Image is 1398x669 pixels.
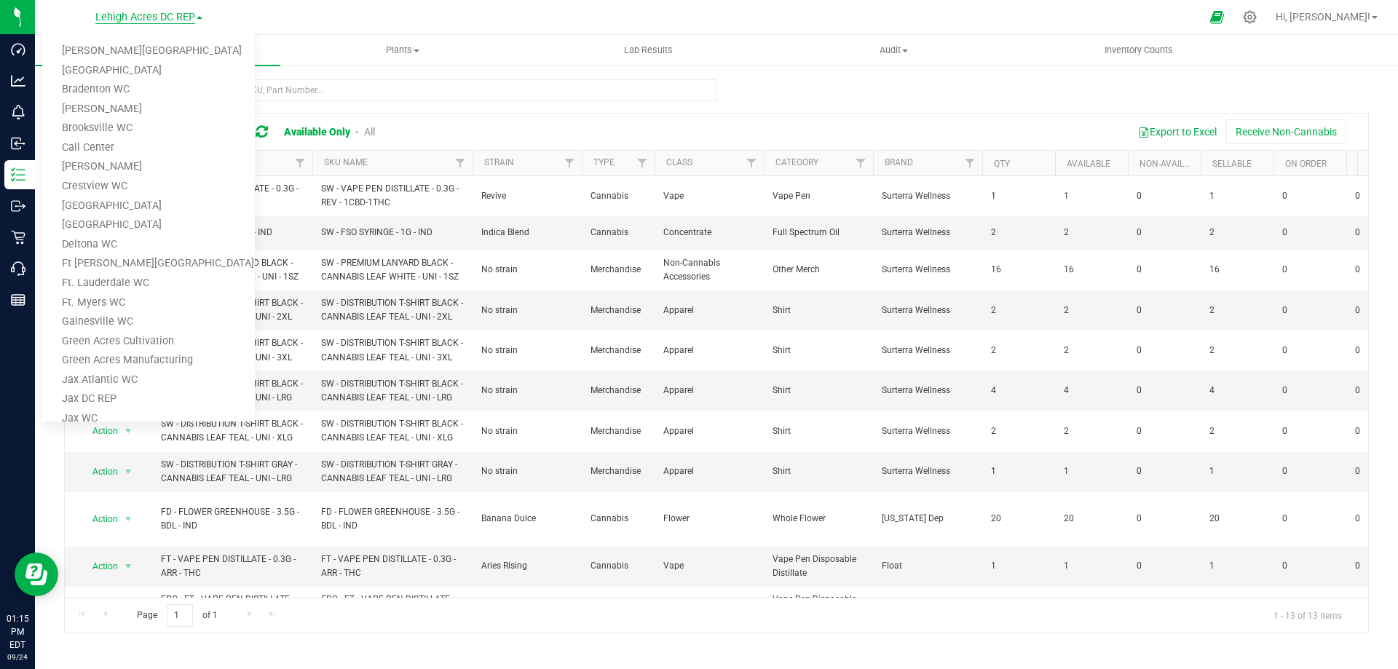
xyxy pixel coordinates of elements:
[167,604,193,627] input: 1
[1137,226,1192,240] span: 0
[281,44,525,57] span: Plants
[1064,464,1119,478] span: 1
[42,215,255,235] a: [GEOGRAPHIC_DATA]
[449,151,473,175] a: Filter
[1282,384,1338,397] span: 0
[321,256,464,284] span: SW - PREMIUM LANYARD BLACK - CANNABIS LEAF WHITE - UNI - 1SZ
[882,424,974,438] span: Surterra Wellness
[591,189,646,203] span: Cannabis
[1129,119,1226,144] button: Export to Excel
[1209,226,1265,240] span: 2
[991,344,1046,357] span: 2
[1137,304,1192,317] span: 0
[773,512,864,526] span: Whole Flower
[882,464,974,478] span: Surterra Wellness
[321,417,464,445] span: SW - DISTRIBUTION T-SHIRT BLACK - CANNABIS LEAF TEAL - UNI - XLG
[773,304,864,317] span: Shirt
[740,151,764,175] a: Filter
[1276,11,1370,23] span: Hi, [PERSON_NAME]!
[321,296,464,324] span: SW - DISTRIBUTION T-SHIRT BLACK - CANNABIS LEAF TEAL - UNI - 2XL
[631,151,655,175] a: Filter
[119,509,138,529] span: select
[321,593,464,620] span: EPO - FT - VAPE PEN DISTILLATE - 0.3G - PIA - IND
[591,304,646,317] span: Merchandise
[364,126,375,138] a: All
[1282,226,1338,240] span: 0
[481,226,573,240] span: Indica Blend
[1201,3,1233,31] span: Open Ecommerce Menu
[284,126,350,138] a: Available Only
[79,509,119,529] span: Action
[481,424,573,438] span: No strain
[42,254,255,274] a: Ft [PERSON_NAME][GEOGRAPHIC_DATA]
[7,652,28,662] p: 09/24
[1064,226,1119,240] span: 2
[11,230,25,245] inline-svg: Retail
[119,421,138,441] span: select
[991,512,1046,526] span: 20
[882,559,974,573] span: Float
[1262,604,1354,626] span: 1 - 13 of 13 items
[161,593,304,620] span: EPO - FT - VAPE PEN DISTILLATE - 0.3G - PIA - IND
[1209,304,1265,317] span: 2
[11,42,25,57] inline-svg: Dashboard
[42,177,255,197] a: Crestview WC
[663,226,755,240] span: Concentrate
[42,80,255,100] a: Bradenton WC
[288,151,312,175] a: Filter
[95,11,195,24] span: Lehigh Acres DC REP
[64,79,716,101] input: Search Item Name, Retail Display Name, SKU, Part Number...
[1209,512,1265,526] span: 20
[1064,344,1119,357] span: 2
[1067,159,1110,169] a: Available
[481,464,573,478] span: No strain
[1241,10,1259,24] div: Manage settings
[125,604,229,627] span: Page of 1
[991,424,1046,438] span: 2
[161,505,304,533] span: FD - FLOWER GREENHOUSE - 3.5G - BDL - IND
[481,512,573,526] span: Banana Dulce
[119,596,138,617] span: select
[666,157,692,167] a: Class
[663,256,755,284] span: Non-Cannabis Accessories
[1209,424,1265,438] span: 2
[1282,263,1338,277] span: 0
[1064,512,1119,526] span: 20
[593,157,615,167] a: Type
[591,464,646,478] span: Merchandise
[591,226,646,240] span: Cannabis
[42,41,255,61] a: [PERSON_NAME][GEOGRAPHIC_DATA]
[42,157,255,177] a: [PERSON_NAME]
[591,263,646,277] span: Merchandise
[1137,384,1192,397] span: 0
[42,61,255,81] a: [GEOGRAPHIC_DATA]
[1137,263,1192,277] span: 0
[35,35,280,66] a: Inventory
[1064,304,1119,317] span: 2
[35,44,280,57] span: Inventory
[1064,263,1119,277] span: 16
[15,553,58,596] iframe: Resource center
[1085,44,1193,57] span: Inventory Counts
[7,612,28,652] p: 01:15 PM EDT
[991,263,1046,277] span: 16
[481,344,573,357] span: No strain
[882,512,974,526] span: [US_STATE] Dep
[771,35,1016,66] a: Audit
[773,464,864,478] span: Shirt
[324,157,368,167] a: SKU Name
[42,389,255,409] a: Jax DC REP
[11,199,25,213] inline-svg: Outbound
[321,336,464,364] span: SW - DISTRIBUTION T-SHIRT BLACK - CANNABIS LEAF TEAL - UNI - 3XL
[1209,189,1265,203] span: 1
[42,235,255,255] a: Deltona WC
[280,35,526,66] a: Plants
[772,44,1016,57] span: Audit
[663,304,755,317] span: Apparel
[1282,424,1338,438] span: 0
[663,189,755,203] span: Vape
[79,596,119,617] span: Action
[321,377,464,405] span: SW - DISTRIBUTION T-SHIRT BLACK - CANNABIS LEAF TEAL - UNI - LRG
[161,553,304,580] span: FT - VAPE PEN DISTILLATE - 0.3G - ARR - THC
[1209,344,1265,357] span: 2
